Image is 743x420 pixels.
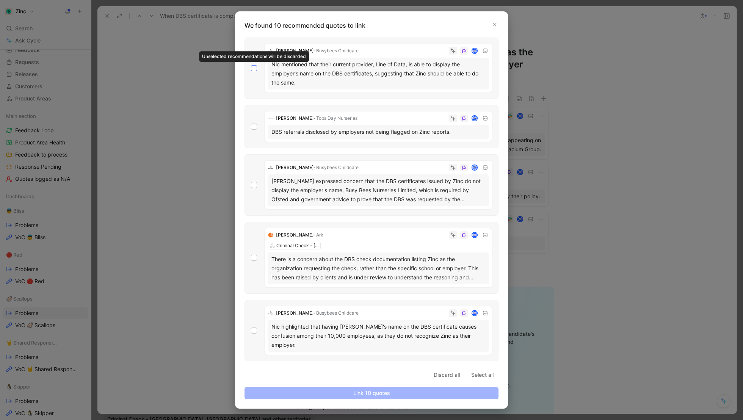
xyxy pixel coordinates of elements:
[472,116,477,121] img: avatar
[245,21,503,30] p: We found 10 recommended quotes to link
[271,177,485,204] div: [PERSON_NAME] expressed concern that the DBS certificates issued by Zinc do not display the emplo...
[276,165,314,170] span: [PERSON_NAME]
[429,369,465,381] button: Discard all
[466,369,498,381] button: Select all
[276,48,314,53] span: [PERSON_NAME]
[276,310,314,316] span: [PERSON_NAME]
[276,232,314,238] span: [PERSON_NAME]
[472,165,477,170] img: avatar
[271,255,485,282] div: There is a concern about the DBS check documentation listing Zinc as the organization requesting ...
[268,115,274,121] img: logo
[268,310,274,316] img: logo
[472,233,477,238] img: avatar
[271,127,485,136] div: DBS referrals disclosed by employers not being flagged on Zinc reports.
[472,311,477,316] img: avatar
[276,115,314,121] span: [PERSON_NAME]
[314,115,357,121] span: · Tops Day Nurseries
[434,370,460,379] span: Discard all
[271,322,485,349] div: Nic highlighted that having [PERSON_NAME]'s name on the DBS certificate causes confusion among th...
[268,232,274,238] img: logo
[471,370,494,379] span: Select all
[314,232,323,238] span: · Ark
[314,48,359,53] span: · Busybees Childcare
[268,165,274,171] img: logo
[271,60,485,87] div: Nic mentioned that their current provider, Line of Data, is able to display the employer's name o...
[314,310,359,316] span: · Busybees Childcare
[472,49,477,53] img: avatar
[314,165,359,170] span: · Busybees Childcare
[268,48,274,54] img: logo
